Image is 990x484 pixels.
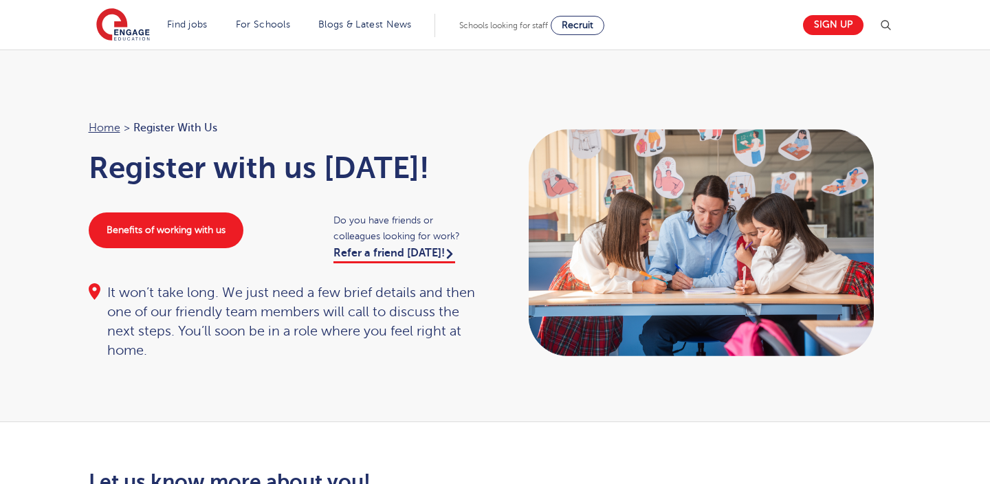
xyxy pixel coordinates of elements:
[167,19,208,30] a: Find jobs
[562,20,593,30] span: Recruit
[551,16,604,35] a: Recruit
[89,151,482,185] h1: Register with us [DATE]!
[133,119,217,137] span: Register with us
[318,19,412,30] a: Blogs & Latest News
[89,283,482,360] div: It won’t take long. We just need a few brief details and then one of our friendly team members wi...
[236,19,290,30] a: For Schools
[89,212,243,248] a: Benefits of working with us
[803,15,863,35] a: Sign up
[333,247,455,263] a: Refer a friend [DATE]!
[89,122,120,134] a: Home
[459,21,548,30] span: Schools looking for staff
[333,212,481,244] span: Do you have friends or colleagues looking for work?
[89,119,482,137] nav: breadcrumb
[96,8,150,43] img: Engage Education
[124,122,130,134] span: >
